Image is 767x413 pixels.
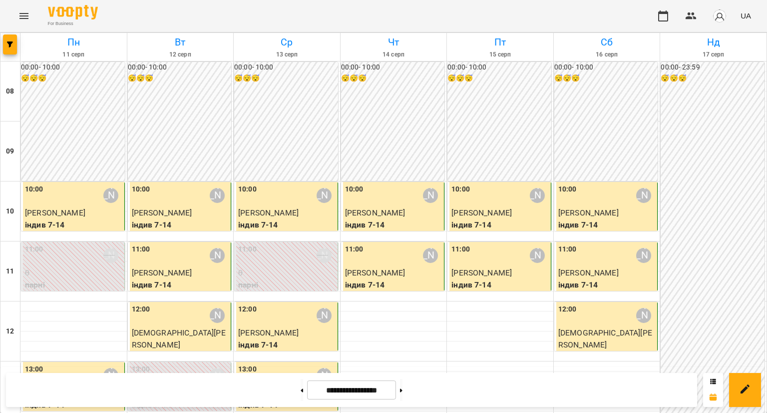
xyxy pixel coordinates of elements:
[423,248,438,263] div: Вікторія Половинка
[103,248,118,263] div: Вікторія Половинка
[317,308,332,323] div: Вікторія Половинка
[238,328,299,337] span: [PERSON_NAME]
[554,73,658,84] h6: 😴😴😴
[238,267,336,279] p: 0
[234,62,338,73] h6: 00:00 - 10:00
[558,304,577,315] label: 12:00
[22,50,125,59] h6: 11 серп
[558,279,656,291] p: індив 7-14
[132,350,229,362] p: індив 7-14
[132,279,229,291] p: індив 7-14
[713,9,727,23] img: avatar_s.png
[558,268,619,277] span: [PERSON_NAME]
[128,62,232,73] h6: 00:00 - 10:00
[451,244,470,255] label: 11:00
[555,34,659,50] h6: Сб
[6,146,14,157] h6: 09
[21,62,125,73] h6: 00:00 - 10:00
[235,50,339,59] h6: 13 серп
[341,73,445,84] h6: 😴😴😴
[530,188,545,203] div: Вікторія Половинка
[345,219,442,231] p: індив 7-14
[661,73,765,84] h6: 😴😴😴
[558,328,652,349] span: [DEMOGRAPHIC_DATA][PERSON_NAME]
[636,188,651,203] div: Вікторія Половинка
[103,188,118,203] div: Вікторія Половинка
[661,62,765,73] h6: 00:00 - 23:59
[238,244,257,255] label: 11:00
[448,34,552,50] h6: Пт
[6,206,14,217] h6: 10
[128,73,232,84] h6: 😴😴😴
[451,219,549,231] p: індив 7-14
[25,267,122,279] p: 0
[345,244,364,255] label: 11:00
[555,50,659,59] h6: 16 серп
[451,184,470,195] label: 10:00
[451,208,512,217] span: [PERSON_NAME]
[132,268,192,277] span: [PERSON_NAME]
[25,184,43,195] label: 10:00
[317,188,332,203] div: Вікторія Половинка
[423,188,438,203] div: Вікторія Половинка
[25,364,43,375] label: 13:00
[6,86,14,97] h6: 08
[25,244,43,255] label: 11:00
[25,219,122,231] p: індив 7-14
[129,34,232,50] h6: Вт
[132,244,150,255] label: 11:00
[447,73,551,84] h6: 😴😴😴
[737,6,755,25] button: UA
[447,62,551,73] h6: 00:00 - 10:00
[451,279,549,291] p: індив 7-14
[238,339,336,351] p: індив 7-14
[132,208,192,217] span: [PERSON_NAME]
[132,328,226,349] span: [DEMOGRAPHIC_DATA][PERSON_NAME]
[530,248,545,263] div: Вікторія Половинка
[554,62,658,73] h6: 00:00 - 10:00
[238,184,257,195] label: 10:00
[636,308,651,323] div: Вікторія Половинка
[132,184,150,195] label: 10:00
[12,4,36,28] button: Menu
[238,304,257,315] label: 12:00
[132,364,150,375] label: 13:00
[210,248,225,263] div: Вікторія Половинка
[6,266,14,277] h6: 11
[345,279,442,291] p: індив 7-14
[558,244,577,255] label: 11:00
[451,268,512,277] span: [PERSON_NAME]
[558,219,656,231] p: індив 7-14
[235,34,339,50] h6: Ср
[129,50,232,59] h6: 12 серп
[238,208,299,217] span: [PERSON_NAME]
[636,248,651,263] div: Вікторія Половинка
[238,219,336,231] p: індив 7-14
[345,208,405,217] span: [PERSON_NAME]
[210,188,225,203] div: Вікторія Половинка
[741,10,751,21] span: UA
[25,208,85,217] span: [PERSON_NAME]
[317,248,332,263] div: Вікторія Половинка
[341,62,445,73] h6: 00:00 - 10:00
[210,308,225,323] div: Вікторія Половинка
[234,73,338,84] h6: 😴😴😴
[25,279,122,291] p: парні
[238,279,336,291] p: парні
[558,208,619,217] span: [PERSON_NAME]
[662,34,765,50] h6: Нд
[6,326,14,337] h6: 12
[132,219,229,231] p: індив 7-14
[345,268,405,277] span: [PERSON_NAME]
[21,73,125,84] h6: 😴😴😴
[558,184,577,195] label: 10:00
[22,34,125,50] h6: Пн
[342,50,445,59] h6: 14 серп
[662,50,765,59] h6: 17 серп
[48,5,98,19] img: Voopty Logo
[48,20,98,27] span: For Business
[342,34,445,50] h6: Чт
[448,50,552,59] h6: 15 серп
[238,364,257,375] label: 13:00
[132,304,150,315] label: 12:00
